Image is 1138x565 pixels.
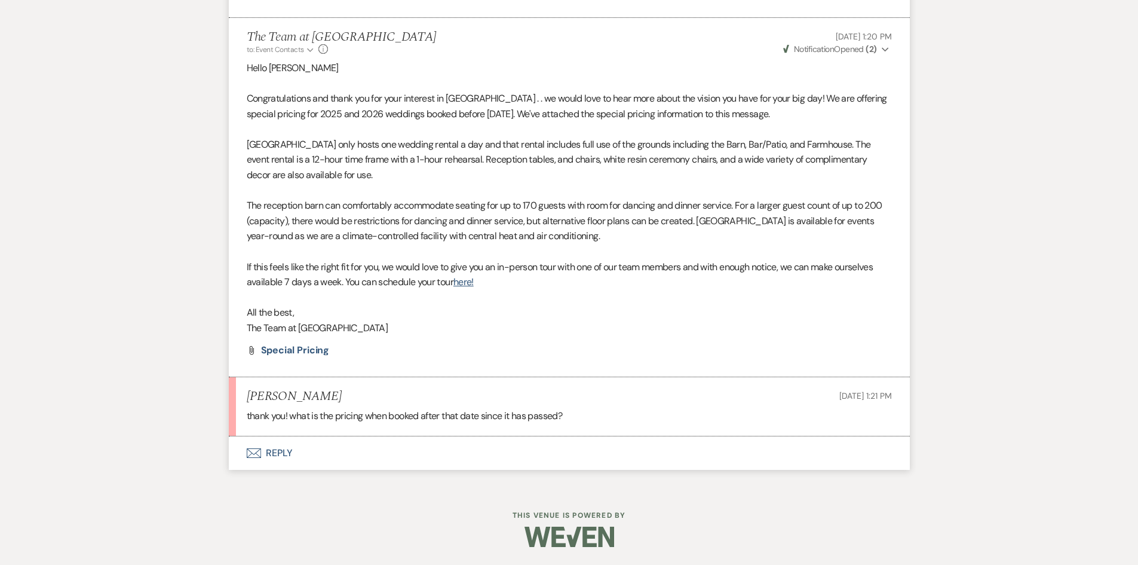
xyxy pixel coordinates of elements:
h5: [PERSON_NAME] [247,389,342,404]
h5: The Team at [GEOGRAPHIC_DATA] [247,30,437,45]
span: If this feels like the right fit for you, we would love to give you an in-person tour with one of... [247,261,873,289]
div: thank you! what is the pricing when booked after that date since it has passed? [247,408,892,424]
img: Weven Logo [524,516,614,558]
a: Special Pricing [261,346,330,355]
span: to: Event Contacts [247,45,304,54]
span: All the best, [247,306,295,319]
strong: ( 2 ) [866,44,876,54]
span: Special Pricing [261,344,330,356]
p: The Team at [GEOGRAPHIC_DATA] [247,320,892,336]
span: [DATE] 1:21 PM [839,390,891,401]
span: Opened [783,44,877,54]
span: Congratulations and thank you for your interest in [GEOGRAPHIC_DATA] . . we would love to hear mo... [247,92,887,120]
span: [GEOGRAPHIC_DATA] only hosts one wedding rental a day and that rental includes full use of the gr... [247,138,871,181]
span: [DATE] 1:20 PM [836,31,891,42]
p: Hello [PERSON_NAME] [247,60,892,76]
span: Notification [794,44,834,54]
button: NotificationOpened (2) [781,43,892,56]
a: here! [453,276,474,288]
p: The reception barn can comfortably accommodate seating for up to 170 guests with room for dancing... [247,198,892,244]
button: Reply [229,436,910,470]
button: to: Event Contacts [247,44,315,55]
